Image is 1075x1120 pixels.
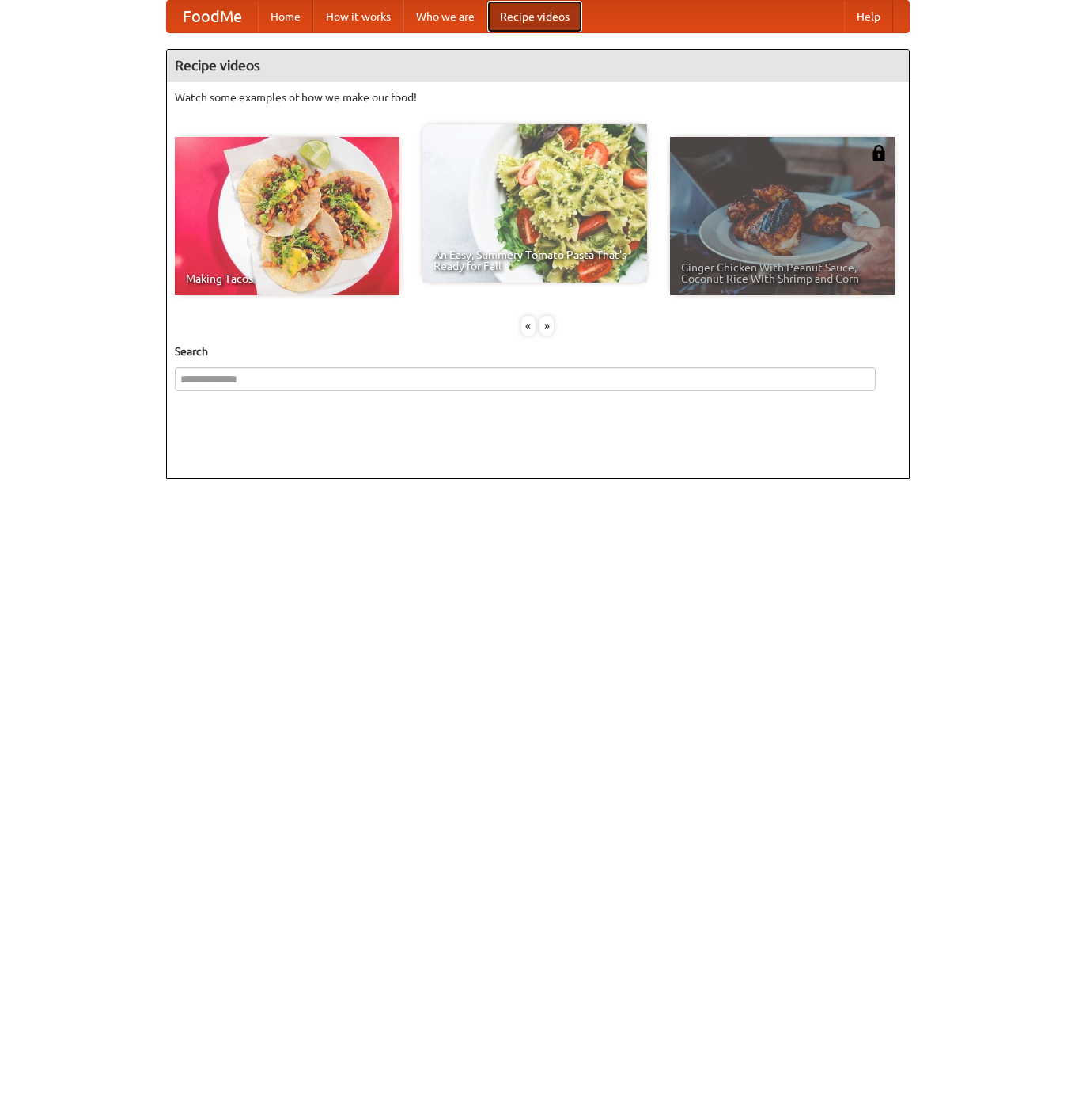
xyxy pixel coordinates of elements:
a: Help [844,1,893,32]
a: FoodMe [167,1,258,32]
h4: Recipe videos [167,50,909,82]
a: Recipe videos [487,1,582,32]
a: Who we are [403,1,487,32]
h5: Search [175,344,901,359]
p: Watch some examples of how we make our food! [175,89,901,105]
a: An Easy, Summery Tomato Pasta That's Ready for Fall [422,124,647,283]
div: « [521,316,536,336]
a: Home [258,1,313,32]
img: 483408.png [871,145,887,161]
a: How it works [313,1,403,32]
span: Making Tacos [186,273,388,284]
a: Making Tacos [175,137,399,295]
div: » [539,316,554,336]
span: An Easy, Summery Tomato Pasta That's Ready for Fall [433,249,636,271]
